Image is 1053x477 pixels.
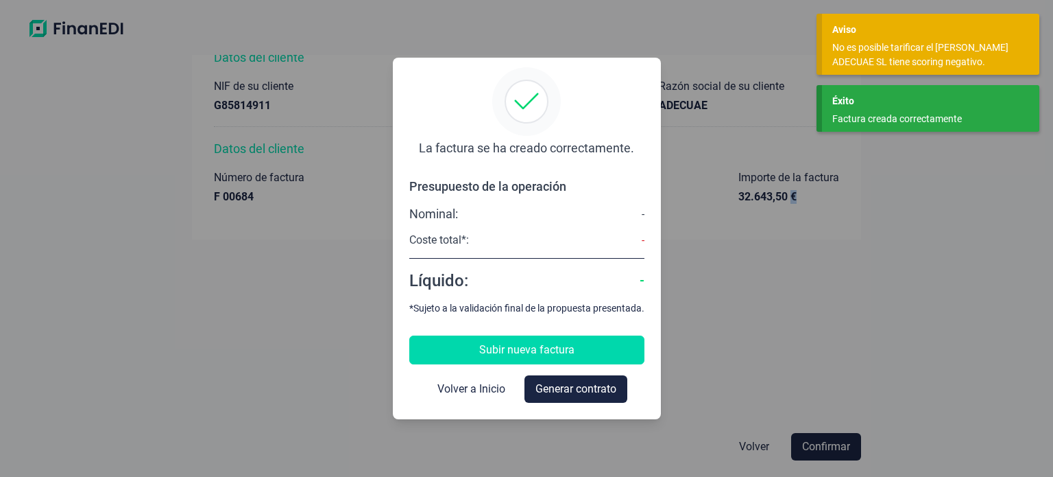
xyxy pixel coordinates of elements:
[524,375,627,403] button: Generar contrato
[832,112,1019,126] div: Factura creada correctamente
[642,233,644,247] div: -
[409,270,468,292] div: Líquido:
[640,272,644,289] div: -
[409,336,644,364] button: Subir nueva factura
[832,23,1029,37] div: Aviso
[479,342,574,358] span: Subir nueva factura
[419,140,634,156] div: La factura se ha creado correctamente.
[426,375,516,403] button: Volver a Inicio
[437,381,505,397] span: Volver a Inicio
[409,178,644,195] div: Presupuesto de la operación
[409,233,469,247] div: Coste total*:
[409,206,458,222] div: Nominal:
[832,94,1029,108] div: Éxito
[409,303,644,314] div: *Sujeto a la validación final de la propuesta presentada.
[642,207,644,221] div: -
[832,40,1019,69] div: No es posible tarificar el [PERSON_NAME] ADECUAE SL tiene scoring negativo.
[535,381,616,397] span: Generar contrato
